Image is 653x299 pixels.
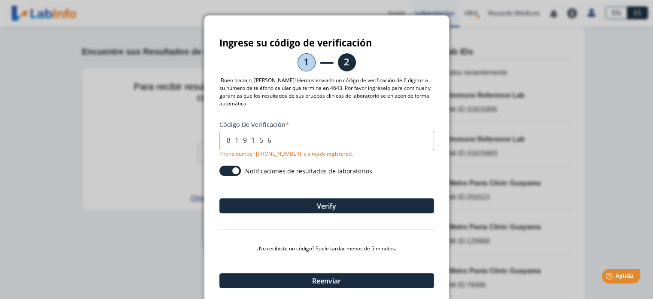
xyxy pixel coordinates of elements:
[219,77,434,108] p: ¡Buen trabajo, [PERSON_NAME]! Hemos enviado un código de verificación de 6 dígitos a su número de...
[577,265,644,290] iframe: Help widget launcher
[219,150,353,157] span: Phone number [PHONE_NUMBER] is already registered.
[245,167,372,175] label: Notificaciones de resultados de laboratorios
[338,53,356,71] li: 2
[219,131,434,150] input: _ _ _ _ _ _
[219,198,434,213] button: Verify
[219,37,434,48] h3: Ingrese su código de verificación
[298,53,316,71] li: 1
[219,245,434,253] p: ¿No recibiste un código? Suele tardar menos de 5 minutos.
[219,120,434,129] label: Código de verificación
[219,273,434,288] button: Reenviar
